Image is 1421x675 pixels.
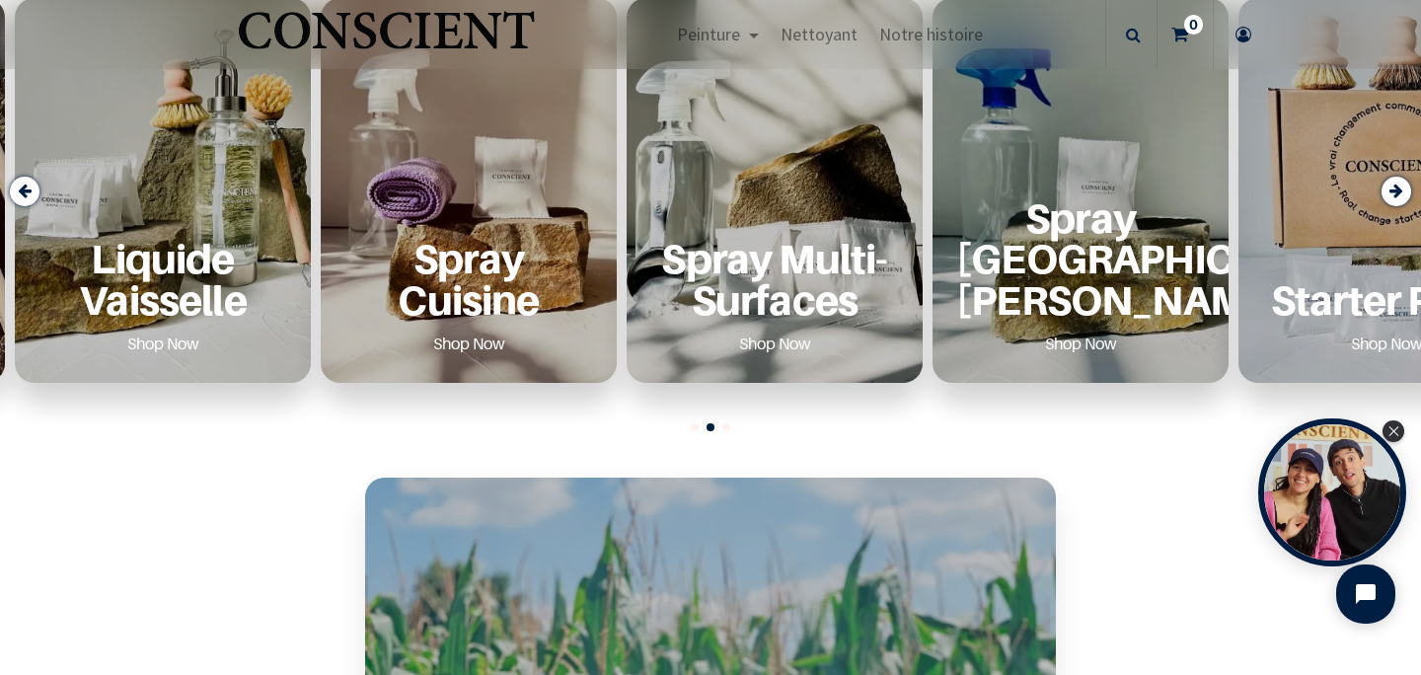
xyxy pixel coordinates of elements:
div: Open Tolstoy widget [1258,418,1406,566]
div: Close Tolstoy widget [1383,420,1404,442]
div: Next slide [1382,177,1411,206]
div: Tolstoy bubble widget [1258,418,1406,566]
a: Shop Now [715,328,835,359]
div: Open Tolstoy [1258,418,1406,566]
a: Spray Multi-Surfaces [650,238,899,320]
a: Shop Now [104,328,223,359]
span: Notre histoire [879,23,983,45]
span: Nettoyant [781,23,858,45]
a: Shop Now [1021,328,1141,359]
a: Shop Now [410,328,529,359]
span: Go to slide 1 [691,423,699,431]
iframe: Tidio Chat [1319,548,1412,640]
span: Peinture [677,23,740,45]
span: Go to slide 2 [707,423,714,431]
a: Liquide Vaisselle [38,238,287,320]
span: Go to slide 3 [722,423,730,431]
div: Previous slide [10,177,39,206]
a: Spray Cuisine [344,238,593,320]
a: Spray [GEOGRAPHIC_DATA][PERSON_NAME] [956,197,1205,320]
sup: 0 [1184,15,1203,35]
